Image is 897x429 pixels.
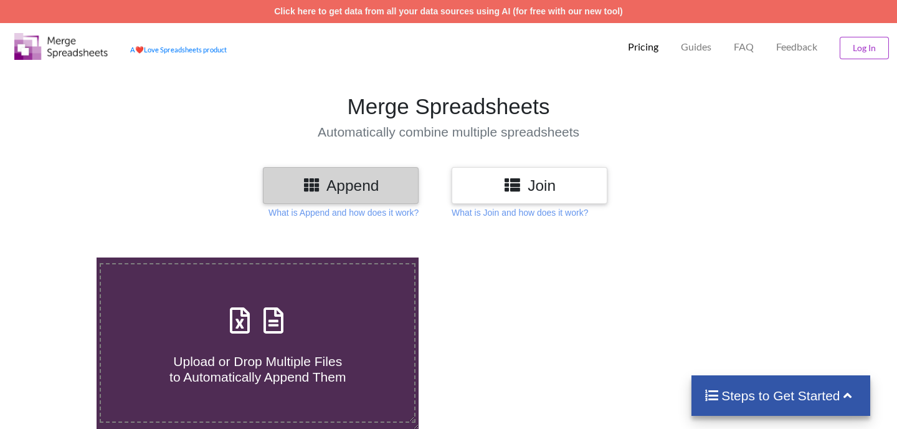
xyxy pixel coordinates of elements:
button: Log In [840,37,889,59]
span: heart [135,46,144,54]
p: What is Join and how does it work? [452,206,588,219]
span: Feedback [776,42,817,52]
h3: Join [461,176,598,195]
a: Click here to get data from all your data sources using AI (for free with our new tool) [274,6,623,16]
p: FAQ [734,41,754,54]
p: Guides [681,41,711,54]
a: AheartLove Spreadsheets product [130,46,227,54]
p: Pricing [628,41,658,54]
p: What is Append and how does it work? [268,206,419,219]
img: Logo.png [14,33,108,60]
h3: Append [272,176,409,195]
h4: Steps to Get Started [704,388,858,403]
span: Upload or Drop Multiple Files to Automatically Append Them [169,354,346,384]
